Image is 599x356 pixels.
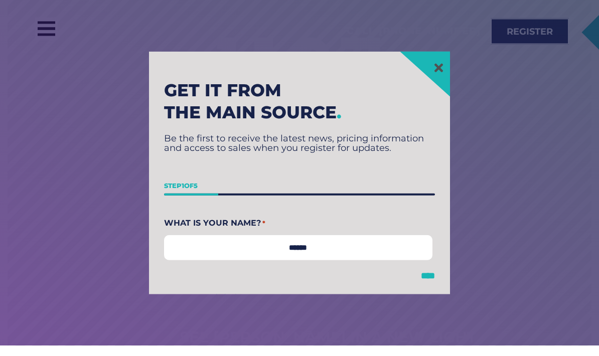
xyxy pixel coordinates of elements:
[337,112,342,133] span: .
[164,226,435,241] legend: What Is Your Name?
[164,144,435,163] p: Be the first to receive the latest news, pricing information and access to sales when you registe...
[164,189,435,204] p: Step of
[164,89,435,134] h2: Get it from the main source
[182,192,184,200] span: 1
[194,192,198,200] span: 5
